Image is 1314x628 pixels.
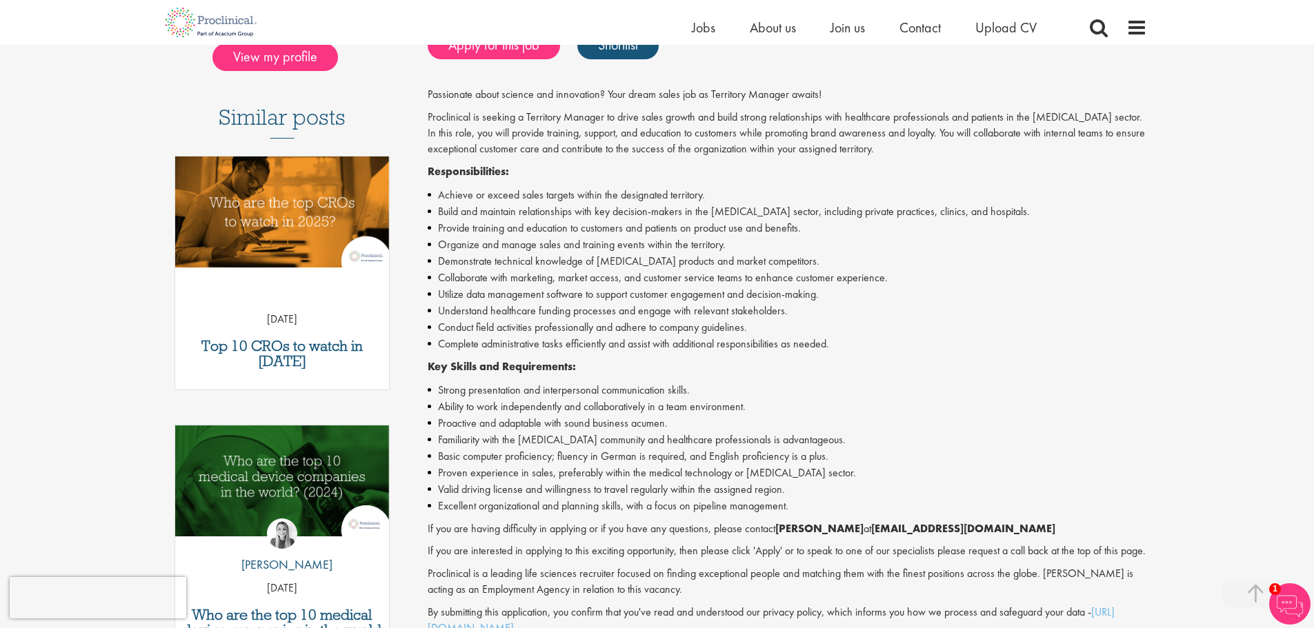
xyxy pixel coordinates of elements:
[428,481,1147,498] li: Valid driving license and willingness to travel regularly within the assigned region.
[1269,583,1281,595] span: 1
[577,32,659,59] a: Shortlist
[231,556,332,574] p: [PERSON_NAME]
[428,521,1147,537] p: If you are having difficulty in applying or if you have any questions, please contact at
[428,220,1147,236] li: Provide training and education to customers and patients on product use and benefits.
[428,253,1147,270] li: Demonstrate technical knowledge of [MEDICAL_DATA] products and market competitors.
[428,398,1147,415] li: Ability to work independently and collaboratively in a team environment.
[871,521,1055,536] strong: [EMAIL_ADDRESS][DOMAIN_NAME]
[212,43,338,71] span: View my profile
[975,19,1037,37] a: Upload CV
[428,110,1147,157] p: Proclinical is seeking a Territory Manager to drive sales growth and build strong relationships w...
[175,312,390,327] p: [DATE]
[175,156,390,267] img: Top 10 CROs 2025 | Proclinical
[175,425,390,536] img: Top 10 Medical Device Companies 2024
[428,236,1147,253] li: Organize and manage sales and training events within the territory.
[428,203,1147,220] li: Build and maintain relationships with key decision-makers in the [MEDICAL_DATA] sector, including...
[428,319,1147,336] li: Conduct field activities professionally and adhere to company guidelines.
[219,105,346,139] h3: Similar posts
[428,32,560,59] a: Apply for this job
[428,270,1147,286] li: Collaborate with marketing, market access, and customer service teams to enhance customer experie...
[428,432,1147,448] li: Familiarity with the [MEDICAL_DATA] community and healthcare professionals is advantageous.
[1269,583,1311,625] img: Chatbot
[428,415,1147,432] li: Proactive and adaptable with sound business acumen.
[212,46,352,64] a: View my profile
[428,164,509,179] strong: Responsibilities:
[182,338,383,369] a: Top 10 CROs to watch in [DATE]
[428,303,1147,319] li: Understand healthcare funding processes and engage with relevant stakeholders.
[175,425,390,547] a: Link to a post
[428,448,1147,465] li: Basic computer proficiency; fluency in German is required, and English proficiency is a plus.
[428,187,1147,203] li: Achieve or exceed sales targets within the designated territory.
[428,543,1147,559] p: If you are interested in applying to this exciting opportunity, then please click 'Apply' or to s...
[830,19,865,37] a: Join us
[775,521,864,536] strong: [PERSON_NAME]
[692,19,715,37] a: Jobs
[899,19,941,37] a: Contact
[428,498,1147,514] li: Excellent organizational and planning skills, with a focus on pipeline management.
[175,580,390,596] p: [DATE]
[428,87,1147,103] p: Passionate about science and innovation? Your dream sales job as Territory Manager awaits!
[231,518,332,580] a: Hannah Burke [PERSON_NAME]
[267,518,297,549] img: Hannah Burke
[428,566,1147,598] p: Proclinical is a leading life sciences recruiter focused on finding exceptional people and matchi...
[10,577,186,618] iframe: reCAPTCHA
[750,19,796,37] a: About us
[428,336,1147,352] li: Complete administrative tasks efficiently and assist with additional responsibilities as needed.
[175,156,390,278] a: Link to a post
[428,465,1147,481] li: Proven experience in sales, preferably within the medical technology or [MEDICAL_DATA] sector.
[428,359,576,374] strong: Key Skills and Requirements:
[428,382,1147,398] li: Strong presentation and interpersonal communication skills.
[428,286,1147,303] li: Utilize data management software to support customer engagement and decision-making.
